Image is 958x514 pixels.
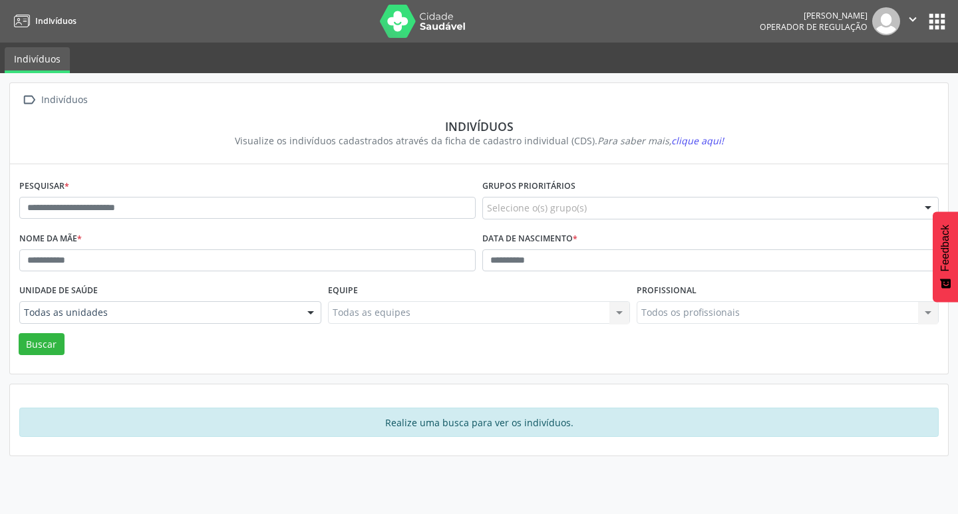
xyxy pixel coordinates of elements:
[900,7,925,35] button: 
[24,306,294,319] span: Todas as unidades
[19,229,82,249] label: Nome da mãe
[482,176,575,197] label: Grupos prioritários
[19,90,90,110] a:  Indivíduos
[760,21,868,33] span: Operador de regulação
[5,47,70,73] a: Indivíduos
[39,90,90,110] div: Indivíduos
[19,90,39,110] i: 
[597,134,724,147] i: Para saber mais,
[487,201,587,215] span: Selecione o(s) grupo(s)
[19,281,98,301] label: Unidade de saúde
[925,10,949,33] button: apps
[328,281,358,301] label: Equipe
[905,12,920,27] i: 
[19,333,65,356] button: Buscar
[671,134,724,147] span: clique aqui!
[19,176,69,197] label: Pesquisar
[35,15,77,27] span: Indivíduos
[637,281,697,301] label: Profissional
[29,119,929,134] div: Indivíduos
[9,10,77,32] a: Indivíduos
[933,211,958,302] button: Feedback - Mostrar pesquisa
[939,225,951,271] span: Feedback
[760,10,868,21] div: [PERSON_NAME]
[19,408,939,437] div: Realize uma busca para ver os indivíduos.
[872,7,900,35] img: img
[29,134,929,148] div: Visualize os indivíduos cadastrados através da ficha de cadastro individual (CDS).
[482,229,577,249] label: Data de nascimento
